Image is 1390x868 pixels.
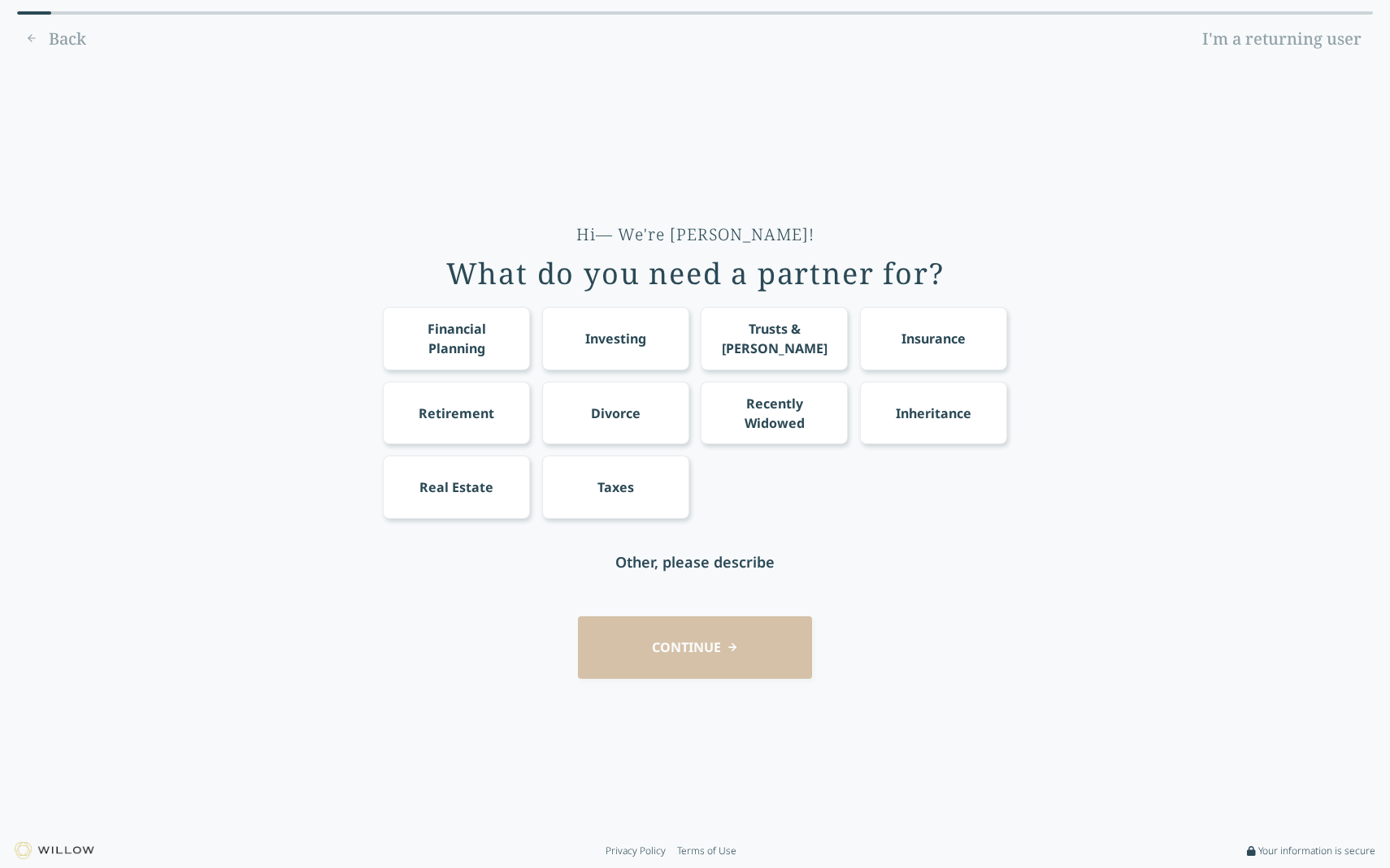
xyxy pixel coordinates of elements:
span: Your information is secure [1258,844,1375,857]
div: Taxes [597,477,634,497]
div: Recently Widowed [716,394,833,433]
div: Hi— We're [PERSON_NAME]! [576,223,814,246]
div: Retirement [419,404,494,423]
div: Financial Planning [398,319,515,358]
div: 0% complete [17,11,51,15]
a: Privacy Policy [606,844,666,857]
div: Other, please describe [615,551,775,573]
div: Divorce [591,404,641,423]
div: Investing [585,329,646,348]
a: Terms of Use [677,844,736,857]
a: I'm a returning user [1191,26,1373,52]
div: Insurance [901,329,966,348]
div: Real Estate [419,477,493,497]
div: Trusts & [PERSON_NAME] [716,319,833,358]
div: Inheritance [896,404,971,423]
img: Willow logo [15,842,94,859]
div: What do you need a partner for? [446,257,945,290]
